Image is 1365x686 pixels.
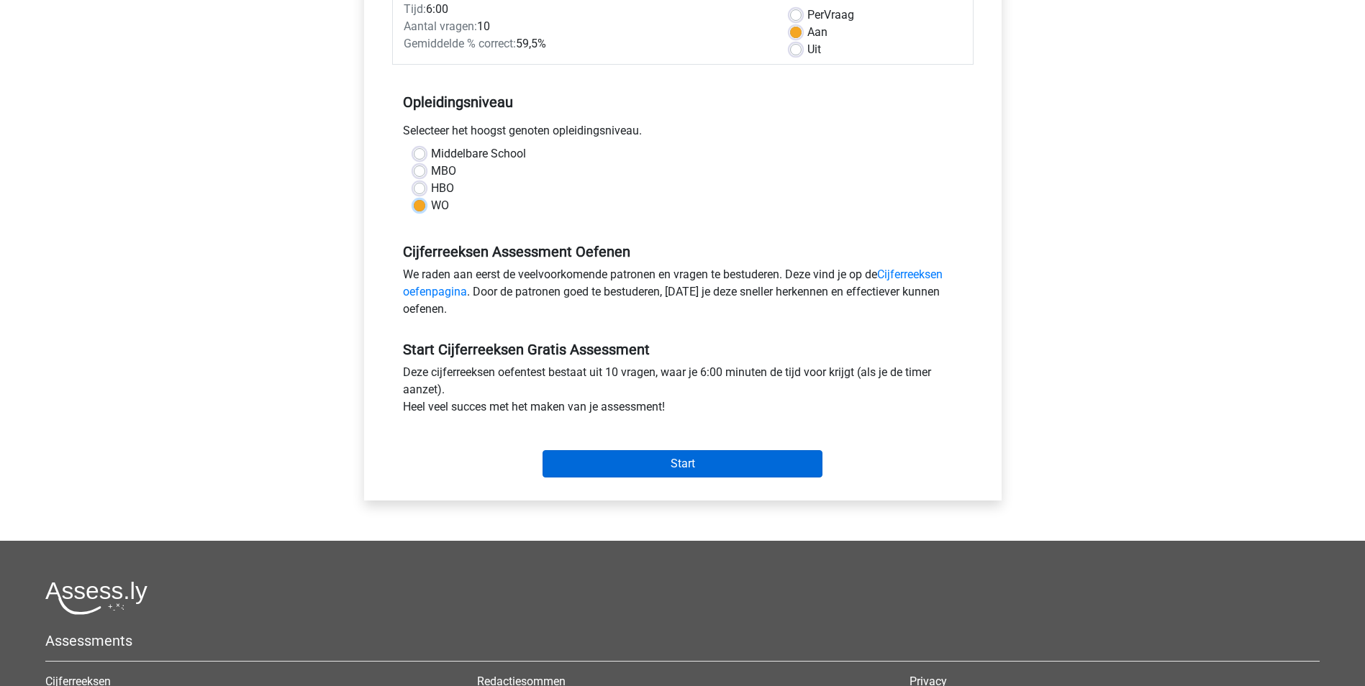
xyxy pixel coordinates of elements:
h5: Opleidingsniveau [403,88,963,116]
div: 59,5% [393,35,779,52]
div: Deze cijferreeksen oefentest bestaat uit 10 vragen, waar je 6:00 minuten de tijd voor krijgt (als... [392,364,974,421]
label: MBO [431,163,456,180]
label: Vraag [807,6,854,24]
label: Middelbare School [431,145,526,163]
div: Selecteer het hoogst genoten opleidingsniveau. [392,122,974,145]
div: 6:00 [393,1,779,18]
span: Aantal vragen: [404,19,477,33]
h5: Cijferreeksen Assessment Oefenen [403,243,963,260]
span: Per [807,8,824,22]
label: WO [431,197,449,214]
label: Aan [807,24,827,41]
h5: Start Cijferreeksen Gratis Assessment [403,341,963,358]
label: HBO [431,180,454,197]
img: Assessly logo [45,581,148,615]
span: Tijd: [404,2,426,16]
div: We raden aan eerst de veelvoorkomende patronen en vragen te bestuderen. Deze vind je op de . Door... [392,266,974,324]
label: Uit [807,41,821,58]
h5: Assessments [45,632,1320,649]
input: Start [543,450,822,477]
span: Gemiddelde % correct: [404,37,516,50]
div: 10 [393,18,779,35]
